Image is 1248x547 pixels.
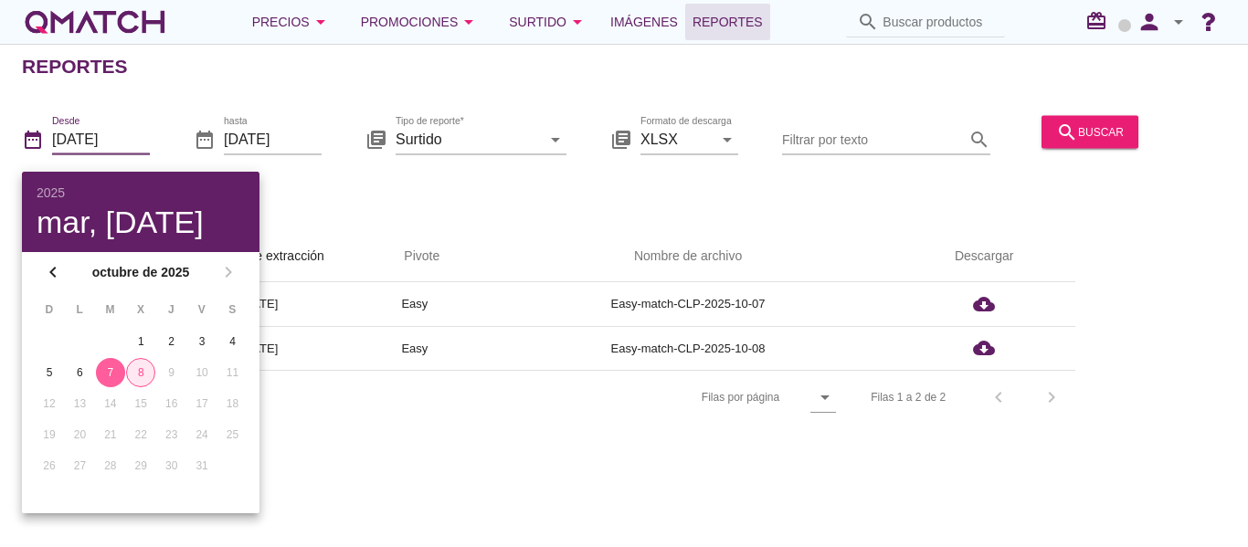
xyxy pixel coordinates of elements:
div: 6 [65,364,94,381]
th: X [126,294,154,325]
h2: Reportes [22,52,128,81]
i: arrow_drop_down [566,11,588,33]
input: Buscar productos [883,7,994,37]
i: cloud_download [973,337,995,359]
button: 1 [126,327,155,356]
td: Easy-match-CLP-2025-10-08 [483,326,893,370]
i: library_books [610,128,632,150]
button: 8 [126,358,155,387]
div: Filas 1 a 2 de 2 [871,389,946,405]
a: white-qmatch-logo [22,4,168,40]
button: 3 [187,327,217,356]
i: person [1131,9,1168,35]
div: 8 [127,364,154,381]
i: cloud_download [973,293,995,315]
span: Reportes [693,11,763,33]
button: Precios [238,4,346,40]
a: Imágenes [603,4,685,40]
i: arrow_drop_down [716,128,738,150]
button: Promociones [346,4,495,40]
i: date_range [22,128,44,150]
button: 4 [218,327,248,356]
i: arrow_drop_down [1168,11,1190,33]
input: Filtrar por texto [782,124,965,153]
input: Formato de descarga [640,124,713,153]
div: Precios [252,11,332,33]
i: arrow_drop_down [814,386,836,408]
span: Imágenes [610,11,678,33]
th: M [96,294,124,325]
button: 2 [157,327,186,356]
i: arrow_drop_down [545,128,566,150]
div: 1 [126,333,155,350]
div: 2 [157,333,186,350]
th: V [187,294,216,325]
th: Nombre de archivo: Not sorted. [483,231,893,282]
i: redeem [1085,10,1115,32]
td: Easy [346,282,483,326]
button: buscar [1042,115,1138,148]
th: S [218,294,247,325]
th: D [35,294,63,325]
div: buscar [1056,121,1124,142]
input: Desde [52,124,150,153]
th: J [157,294,185,325]
th: Pivote: Not sorted. Activate to sort ascending. [346,231,483,282]
i: search [857,11,879,33]
div: 2025 [37,186,245,199]
div: 3 [187,333,217,350]
th: L [65,294,93,325]
a: Reportes [685,4,770,40]
i: date_range [194,128,216,150]
td: Easy [346,326,483,370]
div: 7 [96,364,125,381]
td: Easy-match-CLP-2025-10-07 [483,282,893,326]
i: library_books [365,128,387,150]
i: search [968,128,990,150]
div: Surtido [509,11,588,33]
i: chevron_left [42,261,64,283]
button: 5 [35,358,64,387]
div: mar, [DATE] [37,206,245,237]
input: Tipo de reporte* [396,124,541,153]
div: Promociones [361,11,481,33]
div: 4 [218,333,248,350]
th: Descargar: Not sorted. [893,231,1075,282]
i: arrow_drop_down [310,11,332,33]
strong: octubre de 2025 [69,263,212,282]
div: Filas por página [519,371,836,424]
input: hasta [224,124,322,153]
div: 5 [35,364,64,381]
button: Surtido [494,4,603,40]
button: 7 [96,358,125,387]
button: 6 [65,358,94,387]
i: arrow_drop_down [458,11,480,33]
i: search [1056,121,1078,142]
